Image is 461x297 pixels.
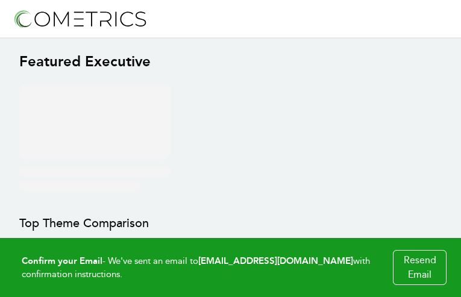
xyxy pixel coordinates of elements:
[22,254,386,281] p: - We've sent an email to with confirmation instructions.
[12,8,148,30] img: logo-refresh-RPX2ODFg.svg
[22,255,102,266] b: Confirm your Email
[393,250,447,285] a: Resend Email
[198,255,353,266] b: [EMAIL_ADDRESS][DOMAIN_NAME]
[19,51,442,72] h1: Featured Executive
[19,215,442,232] h2: Top Theme Comparison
